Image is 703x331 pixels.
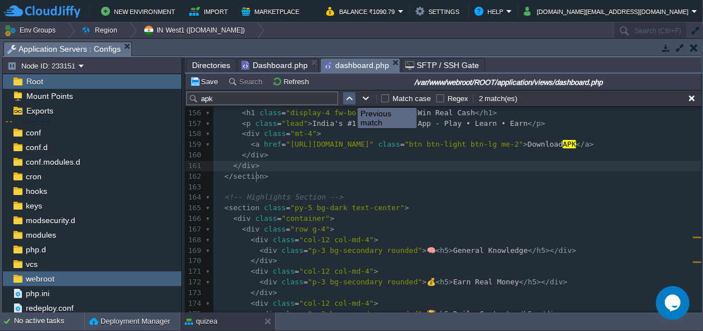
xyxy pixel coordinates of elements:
button: Search [228,76,266,87]
img: CloudJiffy [4,4,80,19]
span: ></ [532,310,545,318]
button: quizea [185,316,217,327]
span: div [246,225,259,233]
span: > [374,299,378,307]
div: 164 [185,192,203,203]
span: "btn btn-light btn-lg me-2" [405,140,523,148]
div: 167 [185,224,203,235]
span: dashboard.php [324,58,389,72]
span: < [242,108,246,117]
span: class [273,267,295,275]
span: Download [528,140,563,148]
span: </ [242,151,251,159]
span: "p-3 bg-secondary rounded" [308,310,422,318]
a: conf.d [24,142,49,152]
span: </ [576,140,585,148]
span: < [259,246,264,255]
span: div [255,235,268,244]
span: conf [24,128,43,138]
div: 172 [185,277,203,288]
span: a [585,140,590,148]
span: < [436,278,440,286]
button: Refresh [272,76,312,87]
li: /var/www/webroot/ROOT/application/views/dashboard.php [320,58,400,72]
span: "display-4 fw-bold" [286,108,369,117]
div: 158 [185,129,203,139]
span: h5 [523,310,532,318]
a: cron [24,171,43,182]
span: < [233,214,238,223]
a: conf.modules.d [24,157,82,167]
button: Settings [416,4,463,18]
button: Marketplace [241,4,303,18]
button: [DOMAIN_NAME][EMAIL_ADDRESS][DOMAIN_NAME] [524,4,692,18]
span: "container" [281,214,330,223]
span: = [295,299,299,307]
span: < [436,310,440,318]
span: = [286,129,290,138]
span: class [281,310,303,318]
span: = [286,203,290,212]
div: 157 [185,119,203,129]
span: php.d [24,244,48,255]
span: php.ini [24,288,51,298]
span: > [330,214,335,223]
span: = [304,310,308,318]
a: vcs [24,259,39,269]
span: div [238,214,250,223]
span: > [449,310,453,318]
button: New Environment [101,4,179,18]
div: No active tasks [14,312,84,330]
span: class [264,203,286,212]
span: > [541,119,545,128]
div: 163 [185,182,203,193]
span: h1 [483,108,492,117]
span: "col-12 col-md-4" [299,235,374,244]
span: redeploy.conf [24,303,75,313]
span: </ [251,256,260,265]
span: h5 [440,246,449,255]
span: > [374,235,378,244]
span: < [251,267,255,275]
span: </ [519,278,528,286]
span: div [242,161,255,170]
span: = [304,278,308,286]
span: div [550,278,563,286]
span: a [255,140,259,148]
span: = [400,140,405,148]
span: <!-- Highlights Section --> [225,193,343,201]
span: ></ [537,278,550,286]
span: Earn Real Money [453,278,519,286]
li: /var/www/webroot/ROOT/application/controllers/Dashboard.php [238,58,319,72]
span: > [374,267,378,275]
span: < [225,203,229,212]
span: Exports [24,106,55,116]
span: section [229,203,259,212]
span: "[URL][DOMAIN_NAME]" [286,140,374,148]
button: IN West1 ([DOMAIN_NAME]) [143,22,249,38]
div: 171 [185,266,203,277]
span: Application Servers : Configs [7,42,121,56]
a: Mount Points [24,91,75,101]
span: "py-5 bg-dark text-center" [290,203,405,212]
span: class [264,129,286,138]
span: </ [233,161,242,170]
span: = [295,267,299,275]
span: = [304,246,308,255]
span: div [264,246,277,255]
span: h5 [537,246,546,255]
span: > [308,119,312,128]
span: 🧠 [427,246,436,255]
a: Favorites [15,114,52,123]
div: 175 [185,309,203,320]
span: div [264,310,277,318]
span: = [286,225,290,233]
div: 166 [185,214,203,224]
iframe: chat widget [656,286,692,320]
span: "col-12 col-md-4" [299,299,374,307]
span: modsecurity.d [24,215,77,225]
span: div [259,256,272,265]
